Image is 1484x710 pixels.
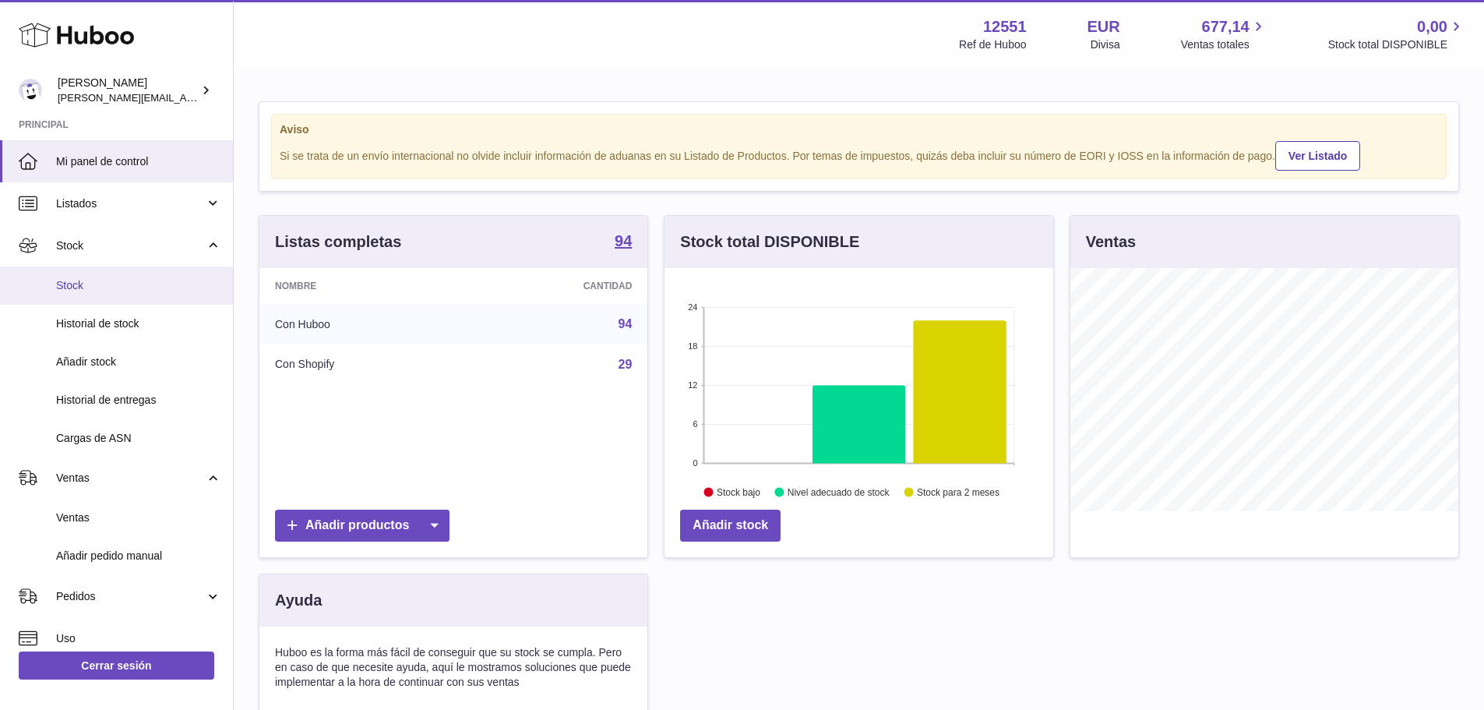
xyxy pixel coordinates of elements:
span: [PERSON_NAME][EMAIL_ADDRESS][PERSON_NAME][DOMAIN_NAME] [58,91,396,104]
span: Ventas totales [1181,37,1267,52]
div: Divisa [1091,37,1120,52]
text: 12 [689,380,698,390]
span: 0,00 [1417,16,1447,37]
a: Ver Listado [1275,141,1360,171]
div: Si se trata de un envío internacional no olvide incluir información de aduanas en su Listado de P... [280,139,1438,171]
h3: Listas completas [275,231,401,253]
a: 0,00 Stock total DISPONIBLE [1328,16,1465,52]
strong: Aviso [280,122,1438,137]
strong: 94 [615,233,632,249]
a: Añadir productos [275,510,449,542]
text: 18 [689,341,698,351]
span: 677,14 [1202,16,1250,37]
a: Añadir stock [680,510,781,542]
h3: Ayuda [275,590,322,611]
text: 0 [693,458,698,468]
div: Ref de Huboo [959,37,1026,52]
text: Stock para 2 meses [917,487,999,498]
text: Stock bajo [717,487,760,498]
p: Huboo es la forma más fácil de conseguir que su stock se cumpla. Pero en caso de que necesite ayu... [275,645,632,690]
span: Añadir pedido manual [56,549,221,563]
div: [PERSON_NAME] [58,76,198,105]
text: Nivel adecuado de stock [788,487,890,498]
span: Historial de entregas [56,393,221,408]
span: Cargas de ASN [56,431,221,446]
span: Stock [56,278,221,293]
strong: EUR [1087,16,1120,37]
th: Nombre [259,268,466,304]
span: Mi panel de control [56,154,221,169]
span: Historial de stock [56,316,221,331]
td: Con Shopify [259,344,466,385]
a: 677,14 Ventas totales [1181,16,1267,52]
span: Ventas [56,510,221,525]
a: 94 [619,317,633,330]
span: Añadir stock [56,355,221,369]
h3: Stock total DISPONIBLE [680,231,859,253]
a: Cerrar sesión [19,652,214,680]
span: Stock total DISPONIBLE [1328,37,1465,52]
span: Uso [56,631,221,646]
text: 24 [689,302,698,312]
a: 29 [619,358,633,371]
img: gerardo.montoiro@cleverenterprise.es [19,79,42,102]
text: 6 [693,419,698,429]
span: Stock [56,238,205,253]
span: Pedidos [56,589,205,604]
span: Listados [56,196,205,211]
h3: Ventas [1086,231,1136,253]
th: Cantidad [466,268,648,304]
span: Ventas [56,471,205,486]
a: 94 [615,233,632,252]
strong: 12551 [983,16,1027,37]
td: Con Huboo [259,304,466,344]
